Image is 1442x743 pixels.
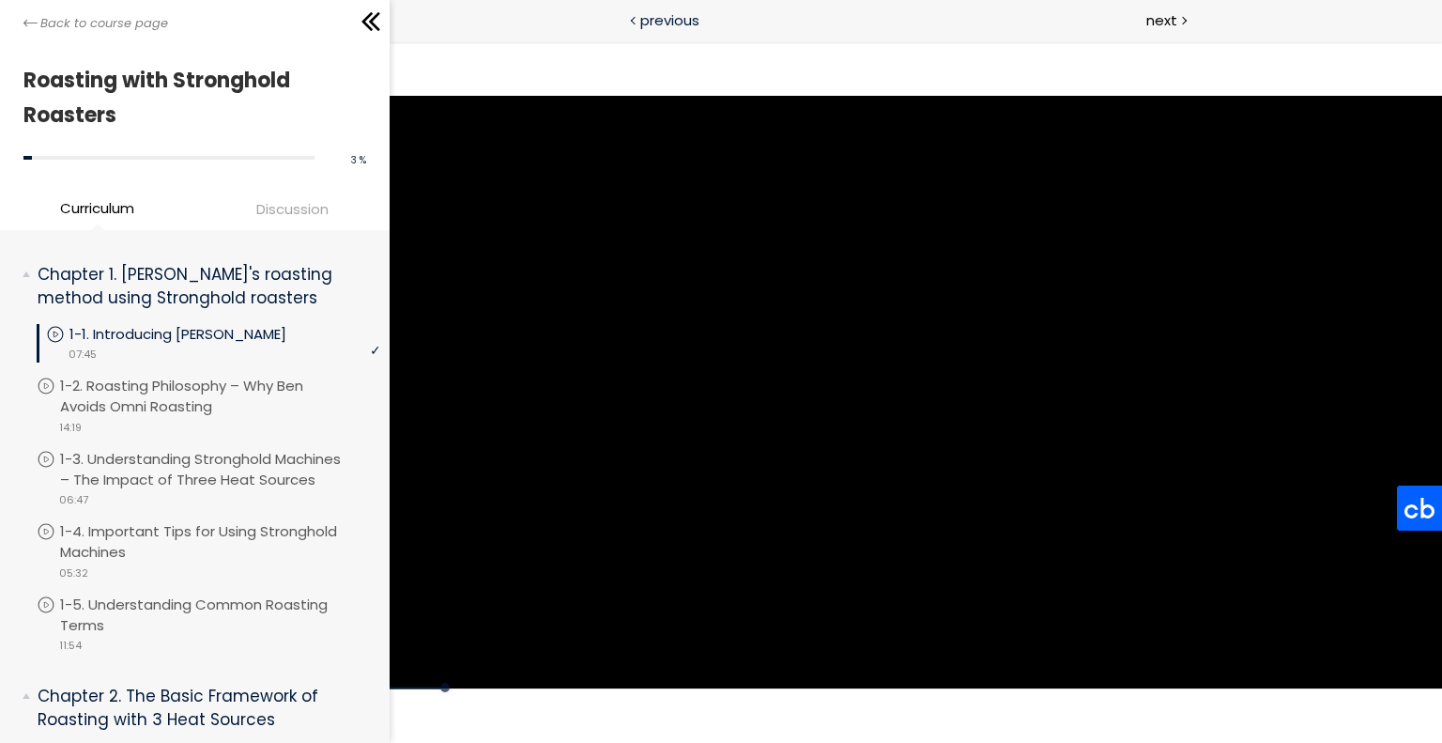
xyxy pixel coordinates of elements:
span: 14:19 [59,420,82,436]
p: 1-2. Roasting Philosophy – Why Ben Avoids Omni Roasting [60,376,380,417]
p: Chapter 2. The Basic Framework of Roasting with 3 Heat Sources [38,685,366,731]
p: Chapter 1. [PERSON_NAME]'s roasting method using Stronghold roasters [38,263,366,309]
span: 3 % [351,153,366,167]
span: Discussion [256,198,329,220]
span: previous [640,9,699,31]
span: next [1146,9,1177,31]
span: 07:45 [69,347,97,363]
a: Back to course page [23,14,168,33]
span: Back to course page [40,14,168,33]
p: 1-1. Introducing [PERSON_NAME] [69,324,324,345]
h1: Roasting with Stronghold Roasters [23,63,357,133]
span: Curriculum [60,197,134,219]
